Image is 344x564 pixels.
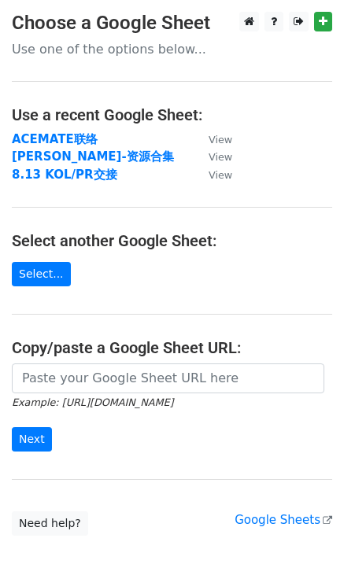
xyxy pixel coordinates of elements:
h4: Copy/paste a Google Sheet URL: [12,338,332,357]
a: Need help? [12,511,88,536]
a: View [193,149,232,164]
h3: Choose a Google Sheet [12,12,332,35]
a: 8.13 KOL/PR交接 [12,168,117,182]
a: View [193,168,232,182]
a: ACEMATE联络 [12,132,98,146]
a: [PERSON_NAME]-资源合集 [12,149,174,164]
small: View [209,169,232,181]
h4: Use a recent Google Sheet: [12,105,332,124]
small: View [209,151,232,163]
p: Use one of the options below... [12,41,332,57]
small: Example: [URL][DOMAIN_NAME] [12,396,173,408]
a: View [193,132,232,146]
h4: Select another Google Sheet: [12,231,332,250]
input: Next [12,427,52,452]
small: View [209,134,232,146]
a: Select... [12,262,71,286]
input: Paste your Google Sheet URL here [12,363,324,393]
a: Google Sheets [235,513,332,527]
